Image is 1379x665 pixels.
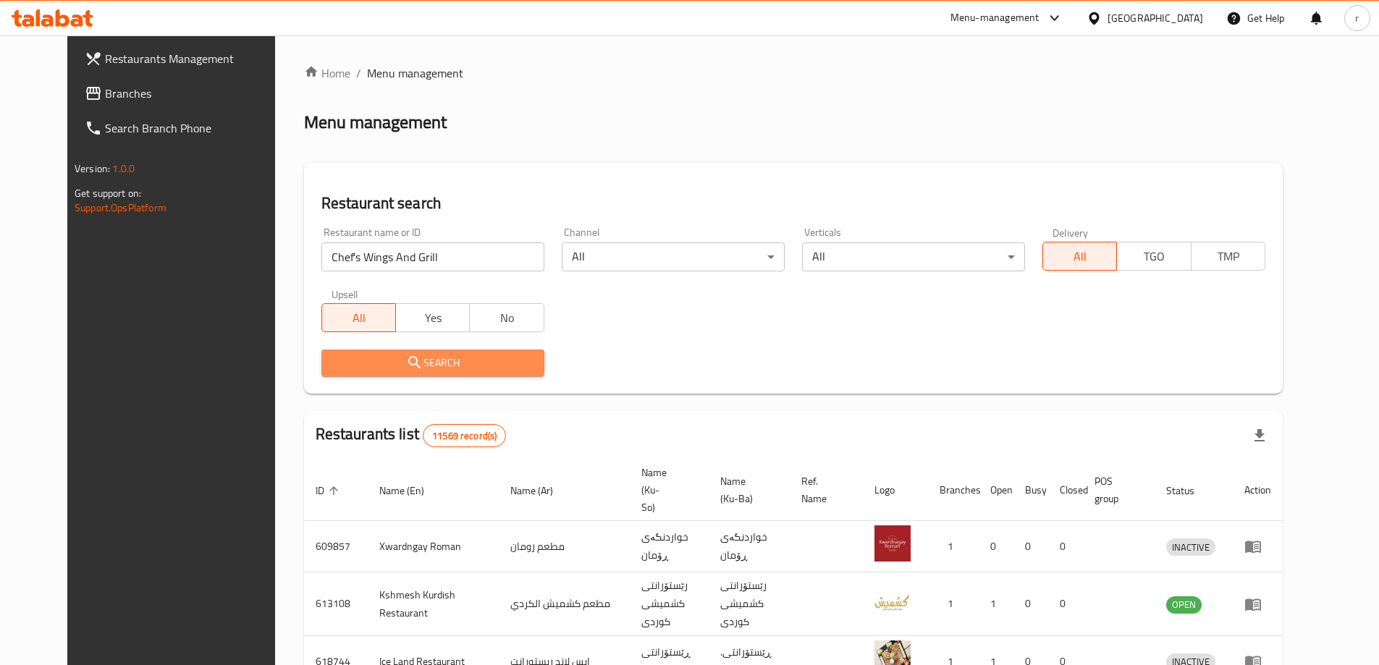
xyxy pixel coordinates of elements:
span: Status [1166,482,1213,499]
a: Search Branch Phone [73,111,298,145]
span: OPEN [1166,596,1202,613]
a: Branches [73,76,298,111]
button: TMP [1191,242,1265,271]
span: Restaurants Management [105,50,286,67]
td: رێستۆرانتی کشمیشى كوردى [630,572,709,636]
a: Home [304,64,350,82]
h2: Menu management [304,111,447,134]
span: TMP [1197,246,1260,267]
td: 1 [928,572,979,636]
button: No [469,303,544,332]
td: 0 [1013,572,1048,636]
th: Logo [863,459,928,521]
span: Menu management [367,64,463,82]
span: Version: [75,159,110,178]
span: Name (En) [379,482,443,499]
div: Menu [1244,596,1271,613]
input: Search for restaurant name or ID.. [321,242,544,271]
th: Branches [928,459,979,521]
td: رێستۆرانتی کشمیشى كوردى [709,572,790,636]
img: Xwardngay Roman [874,525,911,562]
div: OPEN [1166,596,1202,614]
button: Search [321,350,544,376]
td: 609857 [304,521,368,572]
td: 1 [979,572,1013,636]
div: [GEOGRAPHIC_DATA] [1108,10,1203,26]
span: Yes [402,308,464,329]
div: All [562,242,785,271]
nav: breadcrumb [304,64,1283,82]
span: r [1355,10,1359,26]
span: TGO [1123,246,1185,267]
span: Search [333,354,533,372]
th: Action [1233,459,1283,521]
td: 0 [1048,521,1083,572]
td: Xwardngay Roman [368,521,499,572]
button: Yes [395,303,470,332]
span: 1.0.0 [112,159,135,178]
span: All [1049,246,1111,267]
span: Get support on: [75,184,141,203]
span: 11569 record(s) [423,429,505,443]
button: All [321,303,396,332]
td: 0 [1048,572,1083,636]
div: Total records count [423,424,506,447]
h2: Restaurant search [321,192,1265,214]
td: 0 [1013,521,1048,572]
td: Kshmesh Kurdish Restaurant [368,572,499,636]
li: / [356,64,361,82]
img: Kshmesh Kurdish Restaurant [874,583,911,619]
th: Busy [1013,459,1048,521]
span: INACTIVE [1166,539,1215,556]
div: Menu [1244,538,1271,555]
div: Menu-management [950,9,1039,27]
div: All [802,242,1025,271]
label: Upsell [332,289,358,299]
span: Name (Ku-So) [641,464,691,516]
span: All [328,308,390,329]
td: مطعم كشميش الكردي [499,572,630,636]
button: TGO [1116,242,1191,271]
span: POS group [1095,473,1137,507]
span: Branches [105,85,286,102]
td: 613108 [304,572,368,636]
td: خواردنگەی ڕۆمان [630,521,709,572]
a: Restaurants Management [73,41,298,76]
a: Support.OpsPlatform [75,198,166,217]
button: All [1042,242,1117,271]
label: Delivery [1053,227,1089,237]
th: Closed [1048,459,1083,521]
span: Ref. Name [801,473,845,507]
td: 1 [928,521,979,572]
span: Search Branch Phone [105,119,286,137]
td: 0 [979,521,1013,572]
td: خواردنگەی ڕۆمان [709,521,790,572]
div: Export file [1242,418,1277,453]
th: Open [979,459,1013,521]
span: ID [316,482,343,499]
span: Name (Ar) [510,482,572,499]
span: Name (Ku-Ba) [720,473,772,507]
h2: Restaurants list [316,423,507,447]
span: No [476,308,538,329]
td: مطعم رومان [499,521,630,572]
